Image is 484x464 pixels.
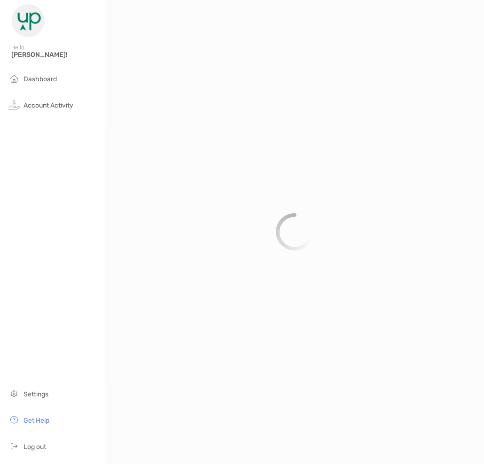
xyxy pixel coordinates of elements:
[23,390,48,398] span: Settings
[23,443,46,451] span: Log out
[8,99,20,110] img: activity icon
[8,388,20,399] img: settings icon
[11,4,45,38] img: Zoe Logo
[8,414,20,425] img: get-help icon
[8,441,20,452] img: logout icon
[23,101,73,109] span: Account Activity
[23,417,49,425] span: Get Help
[8,73,20,84] img: household icon
[11,51,99,59] span: [PERSON_NAME]!
[23,75,57,83] span: Dashboard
